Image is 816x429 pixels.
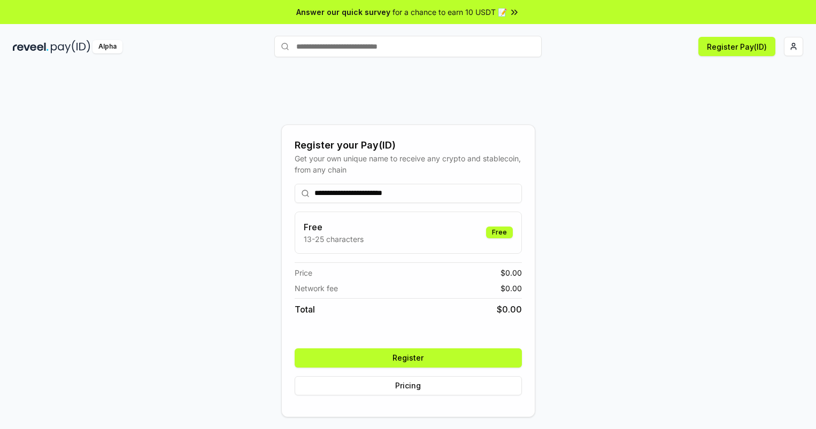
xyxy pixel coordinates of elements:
[501,267,522,278] span: $ 0.00
[295,138,522,153] div: Register your Pay(ID)
[304,221,364,233] h3: Free
[295,348,522,368] button: Register
[13,40,49,53] img: reveel_dark
[295,267,312,278] span: Price
[304,233,364,245] p: 13-25 characters
[93,40,122,53] div: Alpha
[486,227,513,238] div: Free
[698,37,775,56] button: Register Pay(ID)
[295,376,522,395] button: Pricing
[497,303,522,316] span: $ 0.00
[295,303,315,316] span: Total
[51,40,90,53] img: pay_id
[501,283,522,294] span: $ 0.00
[295,153,522,175] div: Get your own unique name to receive any crypto and stablecoin, from any chain
[295,283,338,294] span: Network fee
[296,6,390,18] span: Answer our quick survey
[392,6,507,18] span: for a chance to earn 10 USDT 📝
